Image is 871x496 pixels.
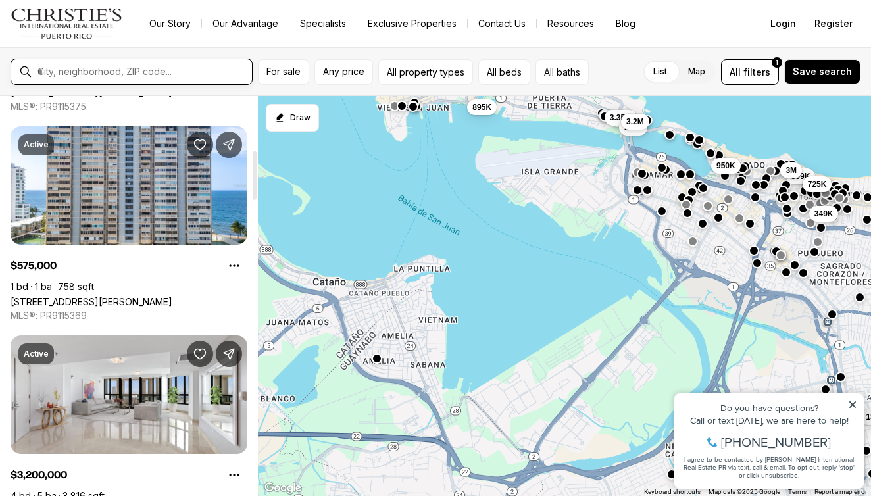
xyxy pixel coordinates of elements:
[378,59,473,85] button: All property types
[323,66,364,77] span: Any price
[808,179,827,189] span: 725K
[221,253,247,279] button: Property options
[780,162,802,178] button: 3M
[221,462,247,488] button: Property options
[605,110,637,126] button: 3.35M
[11,296,172,307] a: 1479 ASHFORD AVENUE #1421, SAN JUAN PR, 00907
[258,59,309,85] button: For sale
[314,59,373,85] button: Any price
[216,341,242,367] button: Share Property
[786,168,816,184] button: 399K
[478,59,530,85] button: All beds
[793,66,852,77] span: Save search
[24,139,49,150] p: Active
[814,208,834,218] span: 349K
[357,14,467,33] a: Exclusive Properties
[610,112,632,123] span: 3.35M
[187,341,213,367] button: Save Property: 35 AVE MUNOZ RIVERA #1103
[791,170,810,181] span: 399K
[807,11,860,37] button: Register
[716,160,735,170] span: 950K
[814,18,853,29] span: Register
[14,42,190,51] div: Call or text [DATE], we are here to help!
[11,87,172,98] a: 1479 ASHFORD AVE #607, SAN JUAN PR, 00907
[216,132,242,158] button: Share Property
[289,14,357,33] a: Specialists
[643,60,678,84] label: List
[721,59,779,85] button: Allfilters1
[537,14,605,33] a: Resources
[730,65,741,79] span: All
[187,132,213,158] button: Save Property: 1479 ASHFORD AVENUE #1421
[678,60,716,84] label: Map
[619,119,647,135] button: 2.7M
[468,14,536,33] button: Contact Us
[266,66,301,77] span: For sale
[605,14,646,33] a: Blog
[11,8,123,39] img: logo
[621,113,649,129] button: 3.2M
[54,62,164,75] span: [PHONE_NUMBER]
[776,57,778,68] span: 1
[266,104,319,132] button: Start drawing
[770,18,796,29] span: Login
[139,14,201,33] a: Our Story
[803,176,832,192] button: 725K
[626,116,644,126] span: 3.2M
[467,99,497,114] button: 895K
[784,59,860,84] button: Save search
[762,11,804,37] button: Login
[472,101,491,112] span: 895K
[14,30,190,39] div: Do you have questions?
[535,59,589,85] button: All baths
[624,122,642,132] span: 2.7M
[785,165,797,176] span: 3M
[809,205,839,221] button: 349K
[24,349,49,359] p: Active
[16,81,187,106] span: I agree to be contacted by [PERSON_NAME] International Real Estate PR via text, call & email. To ...
[743,65,770,79] span: filters
[202,14,289,33] a: Our Advantage
[711,157,741,173] button: 950K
